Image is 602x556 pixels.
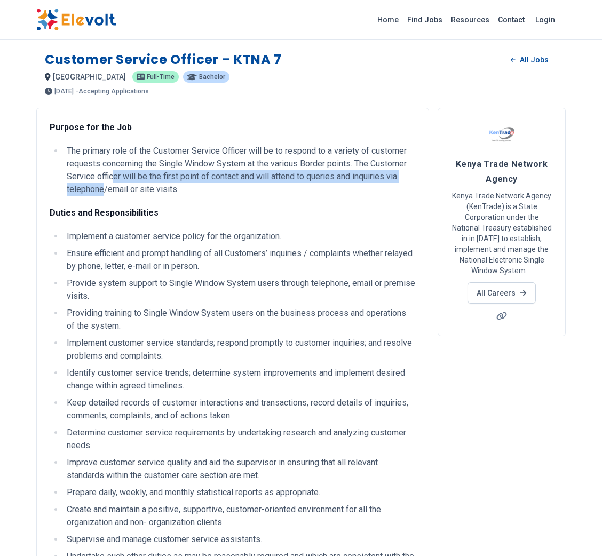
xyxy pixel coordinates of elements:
[64,277,416,303] li: Provide system support to Single Window System users through telephone, email or premise visits.
[64,367,416,392] li: Identify customer service trends; determine system improvements and implement desired change with...
[53,73,126,81] span: [GEOGRAPHIC_DATA]
[447,11,494,28] a: Resources
[50,208,159,218] strong: Duties and Responsibilities
[64,456,416,482] li: Improve customer service quality and aid the supervisor in ensuring that all relevant standards w...
[64,533,416,546] li: Supervise and manage customer service assistants.
[45,51,282,68] h1: Customer Service Officer – KTNA 7
[456,159,548,184] span: Kenya Trade Network Agency
[403,11,447,28] a: Find Jobs
[64,396,416,422] li: Keep detailed records of customer interactions and transactions, record details of inquiries, com...
[54,88,74,94] span: [DATE]
[64,503,416,529] li: Create and maintain a positive, supportive, customer-oriented environment for all the organizatio...
[64,230,416,243] li: Implement a customer service policy for the organization.
[64,307,416,332] li: Providing training to Single Window System users on the business process and operations of the sy...
[36,9,116,31] img: Elevolt
[76,88,149,94] p: - Accepting Applications
[494,11,529,28] a: Contact
[64,486,416,499] li: Prepare daily, weekly, and monthly statistical reports as appropriate.
[451,190,552,276] p: Kenya Trade Network Agency (KenTrade) is a State Corporation under the National Treasury establis...
[147,74,175,80] span: Full-time
[373,11,403,28] a: Home
[199,74,225,80] span: Bachelor
[64,145,416,196] li: The primary role of the Customer Service Officer will be to respond to a variety of customer requ...
[502,52,557,68] a: All Jobs
[549,505,602,556] iframe: Chat Widget
[64,337,416,362] li: Implement customer service standards; respond promptly to customer inquiries; and resolve problem...
[468,282,535,304] a: All Careers
[64,426,416,452] li: Determine customer service requirements by undertaking research and analyzing customer needs.
[529,9,561,30] a: Login
[488,121,515,148] img: Kenya Trade Network Agency
[64,247,416,273] li: Ensure efficient and prompt handling of all Customers’ inquiries / complaints whether relayed by ...
[50,122,132,132] strong: Purpose for the Job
